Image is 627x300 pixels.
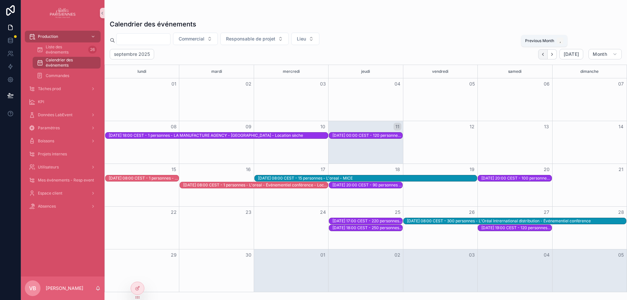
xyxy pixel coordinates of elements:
a: Production [25,31,101,42]
div: 17/09/2025 08:00 CEST - 15 personnes - L'oreal - MICE [258,175,477,181]
button: Back [538,49,548,59]
button: 20 [543,166,551,173]
button: 05 [468,80,476,88]
a: Espace client [25,187,101,199]
span: Paramètres [38,125,60,131]
button: 12 [468,123,476,131]
span: Responsable de projet [226,36,275,42]
a: Liste des événements26 [33,44,101,55]
div: [DATE] 17:00 CEST - 220 personnes - Iscg - Événementiel conférence [332,218,402,224]
span: Lieu [297,36,306,42]
a: KPI [25,96,101,108]
button: 13 [543,123,551,131]
div: [DATE] 20:00 CEST - 90 personnes - Isispharma - Événementiel festif [332,182,402,188]
button: 16 [245,166,252,173]
div: 26/09/2025 08:00 CEST - 300 personnes - L'Oréal Intrernational distribution - Événementiel confér... [407,218,626,224]
div: 16/09/2025 08:00 CEST - 1 personnes - L'oreal - Événementiel conférence - Location sèche [183,182,328,188]
div: 26 [88,46,97,54]
a: Boissons [25,135,101,147]
span: Production [38,34,58,39]
button: 03 [319,80,327,88]
span: VB [29,284,36,292]
div: [DATE] 08:00 CEST - 300 personnes - L'Oréal Intrernational distribution - Événementiel conférence [407,218,626,224]
span: Commercial [179,36,204,42]
span: Commandes [46,73,69,78]
a: Commandes [33,70,101,82]
button: 10 [319,123,327,131]
a: Mes événements - Resp event [25,174,101,186]
div: 20/09/2025 20:00 CEST - 100 personnes - DarkSmile - Événementiel festif [481,175,551,181]
button: 09 [245,123,252,131]
div: 25/09/2025 17:00 CEST - 220 personnes - Iscg - Événementiel conférence [332,218,402,224]
div: 25/09/2025 18:00 CEST - 250 personnes - LSEG - Événementiel festif [332,225,402,231]
span: Espace client [38,191,62,196]
div: jeudi [330,65,402,78]
div: [DATE] 18:00 CEST - 250 personnes - LSEG - Événementiel festif [332,225,402,230]
span: Mes événements - Resp event [38,178,94,183]
span: Liste des événements [46,44,86,55]
a: Données LabEvent [25,109,101,121]
button: 07 [617,80,625,88]
div: [DATE] 20:00 CEST - 100 personnes - DarkSmile - Événementiel festif [481,176,551,181]
h1: Calendrier des événements [110,20,196,29]
span: Calendrier des événements [46,57,94,68]
div: 15/09/2025 08:00 CEST - 1 personnes - L'oreal - Événementiel conférence - Location sèche [109,175,179,181]
div: [DATE] 08:00 CEST - 1 personnes - L'oreal - Événementiel conférence - Location sèche [109,176,179,181]
button: 08 [170,123,178,131]
div: samedi [479,65,551,78]
button: 30 [245,251,252,259]
button: [DATE] [559,49,583,59]
button: 06 [543,80,551,88]
button: 02 [245,80,252,88]
button: 11 [394,123,401,131]
button: 25 [394,208,401,216]
button: 01 [319,251,327,259]
span: Données LabEvent [38,112,72,118]
button: 05 [617,251,625,259]
span: Boissons [38,138,54,144]
div: 08/09/2025 18:00 CEST - 1 personnes - LA MANUFACTURE AGENCY - Événementiel - Location sèche [109,133,328,138]
span: Month [593,51,607,57]
button: 18 [394,166,401,173]
div: mardi [180,65,252,78]
div: [DATE] 18:00 CEST - 1 personnes - LA MANUFACTURE AGENCY - [GEOGRAPHIC_DATA] - Location sèche [109,133,328,138]
a: Paramètres [25,122,101,134]
div: dimanche [554,65,626,78]
span: Projets internes [38,151,67,157]
button: 22 [170,208,178,216]
h2: septembre 2025 [114,51,150,57]
div: lundi [106,65,178,78]
button: 01 [170,80,178,88]
div: [DATE] 00:00 CEST - 120 personnes - THE STORIES - [332,133,402,138]
span: KPI [38,99,44,104]
a: Projets internes [25,148,101,160]
a: Utilisateurs [25,161,101,173]
button: 14 [617,123,625,131]
button: 04 [543,251,551,259]
div: 27/09/2025 19:00 CEST - 120 personnes - Bonjour Bonsoir - Événementiel festif [481,225,551,231]
button: Select Button [173,33,218,45]
img: App logo [50,8,76,18]
div: scrollable content [21,26,104,221]
span: Previous Month [525,38,554,43]
button: 17 [319,166,327,173]
button: 23 [245,208,252,216]
span: Absences [38,204,56,209]
span: [DATE] [564,51,579,57]
a: Absences [25,200,101,212]
a: Calendrier des événements [33,57,101,69]
div: vendredi [404,65,476,78]
button: Next [548,49,557,59]
div: 18/09/2025 20:00 CEST - 90 personnes - Isispharma - Événementiel festif [332,182,402,188]
button: 04 [394,80,401,88]
button: 19 [468,166,476,173]
button: 21 [617,166,625,173]
button: 27 [543,208,551,216]
div: Month View [104,65,627,292]
button: 03 [468,251,476,259]
button: 26 [468,208,476,216]
button: 24 [319,208,327,216]
div: 11/09/2025 00:00 CEST - 120 personnes - THE STORIES - [332,133,402,138]
button: 15 [170,166,178,173]
span: , [557,38,563,43]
